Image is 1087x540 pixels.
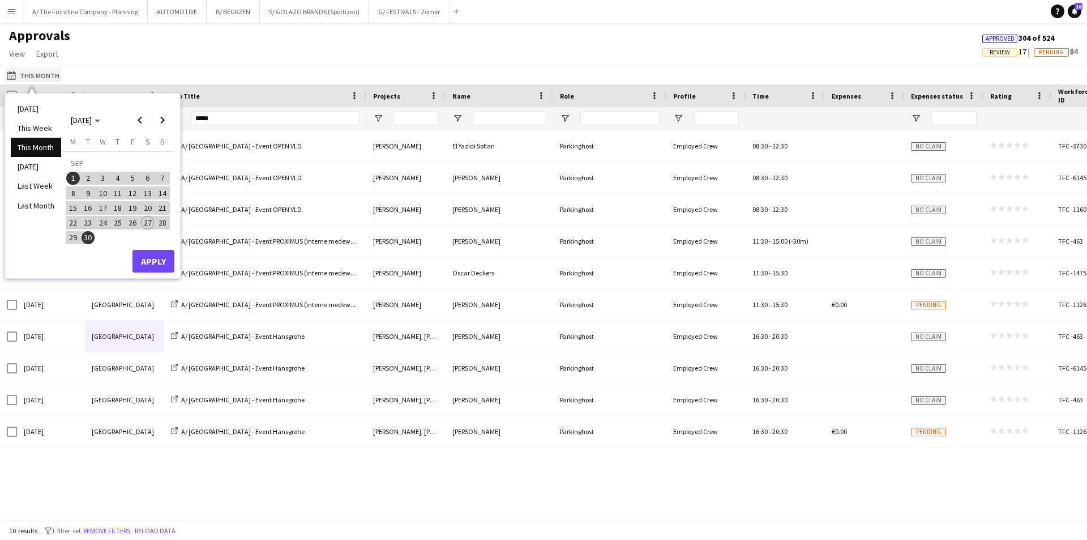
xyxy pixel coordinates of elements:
button: Open Filter Menu [452,113,463,124]
span: W [100,137,106,147]
span: S [145,137,150,147]
span: Name [452,92,470,100]
button: This Month [5,69,62,82]
span: Rating [990,92,1012,100]
div: [GEOGRAPHIC_DATA] [85,384,164,415]
span: 15:30 [772,269,788,277]
span: - [769,173,771,182]
span: 20:30 [772,364,788,372]
span: €0.00 [832,427,847,436]
div: Parkinghost [553,384,666,415]
span: 18 [111,201,125,215]
a: View [5,46,29,61]
span: Review [990,49,1010,56]
button: Open Filter Menu [673,113,683,124]
button: 23-09-2025 [80,215,95,230]
span: 5 [126,172,139,185]
button: 17-09-2025 [96,201,110,215]
div: [PERSON_NAME] [366,162,446,193]
a: A/ [GEOGRAPHIC_DATA] - Event Hansgrohe [171,427,305,436]
button: B/ BEURZEN [207,1,260,23]
span: 3 [96,172,110,185]
div: [GEOGRAPHIC_DATA] [85,321,164,352]
span: 11:30 [752,300,768,309]
span: 1 filter set [52,526,81,535]
a: 16 [1068,5,1081,18]
span: View [9,49,25,59]
button: Apply [132,250,174,273]
span: Expenses status [911,92,963,100]
button: Open Filter Menu [373,113,383,124]
span: A/ [GEOGRAPHIC_DATA] - Event Hansgrohe [181,332,305,341]
span: 15:30 [772,300,788,309]
input: Name Filter Input [473,112,546,125]
button: Choose month and year [66,110,105,130]
div: Parkinghost [553,226,666,257]
button: 27-09-2025 [140,215,155,230]
div: Parkinghost [553,352,666,384]
span: 16:30 [752,396,768,404]
span: 10 [96,186,110,200]
div: Parkinghost [553,130,666,161]
span: Employed Crew [673,396,718,404]
a: Export [32,46,63,61]
div: [PERSON_NAME] [446,416,553,447]
a: A/ [GEOGRAPHIC_DATA] - Event PROXIMUS (interne medewerkers) [171,237,370,245]
div: [DATE] [17,321,85,352]
span: 2 [82,172,95,185]
span: 08:30 [752,205,768,214]
a: A/ [GEOGRAPHIC_DATA] - Event Hansgrohe [171,332,305,341]
span: Expenses [832,92,861,100]
button: 19-09-2025 [125,201,140,215]
span: Pending [911,301,946,309]
span: 15:00 [772,237,788,245]
button: Reload data [132,525,178,537]
span: Time [752,92,769,100]
button: 03-09-2025 [96,171,110,185]
span: 9 [82,186,95,200]
div: [PERSON_NAME], [PERSON_NAME] [366,321,446,352]
button: 26-09-2025 [125,215,140,230]
button: Open Filter Menu [560,113,570,124]
span: 16:30 [752,364,768,372]
div: [GEOGRAPHIC_DATA] [85,289,164,320]
span: Employed Crew [673,237,718,245]
span: 30 [82,231,95,245]
span: 16 [82,201,95,215]
span: A/ [GEOGRAPHIC_DATA] - Event Hansgrohe [181,364,305,372]
span: S [160,137,165,147]
button: 28-09-2025 [155,215,170,230]
td: SEP [66,156,170,171]
span: 8 [66,186,80,200]
span: T [115,137,119,147]
div: [PERSON_NAME] [366,289,446,320]
span: (-30m) [789,237,808,245]
span: 12:30 [772,173,788,182]
div: [DATE] [17,416,85,447]
span: Clients [92,92,115,100]
span: 20:30 [772,396,788,404]
span: No claim [911,237,946,246]
span: Employed Crew [673,300,718,309]
div: Parkinghost [553,162,666,193]
button: 10-09-2025 [96,186,110,201]
span: 08:30 [752,173,768,182]
button: A/ The Frontline Company - Planning [23,1,148,23]
input: Projects Filter Input [393,112,439,125]
div: [PERSON_NAME], [PERSON_NAME] [366,352,446,384]
span: - [769,427,771,436]
span: €0.00 [832,300,847,309]
span: 08:30 [752,142,768,150]
div: [PERSON_NAME] [446,321,553,352]
span: Employed Crew [673,205,718,214]
div: [PERSON_NAME] [446,226,553,257]
span: A/ [GEOGRAPHIC_DATA] - Event Hansgrohe [181,427,305,436]
button: 09-09-2025 [80,186,95,201]
span: 4 [111,172,125,185]
span: Export [36,49,58,59]
div: [PERSON_NAME] [366,130,446,161]
span: 16:30 [752,427,768,436]
span: A/ [GEOGRAPHIC_DATA] - Event OPEN VLD [181,205,302,214]
button: 07-09-2025 [155,171,170,185]
button: 25-09-2025 [110,215,125,230]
